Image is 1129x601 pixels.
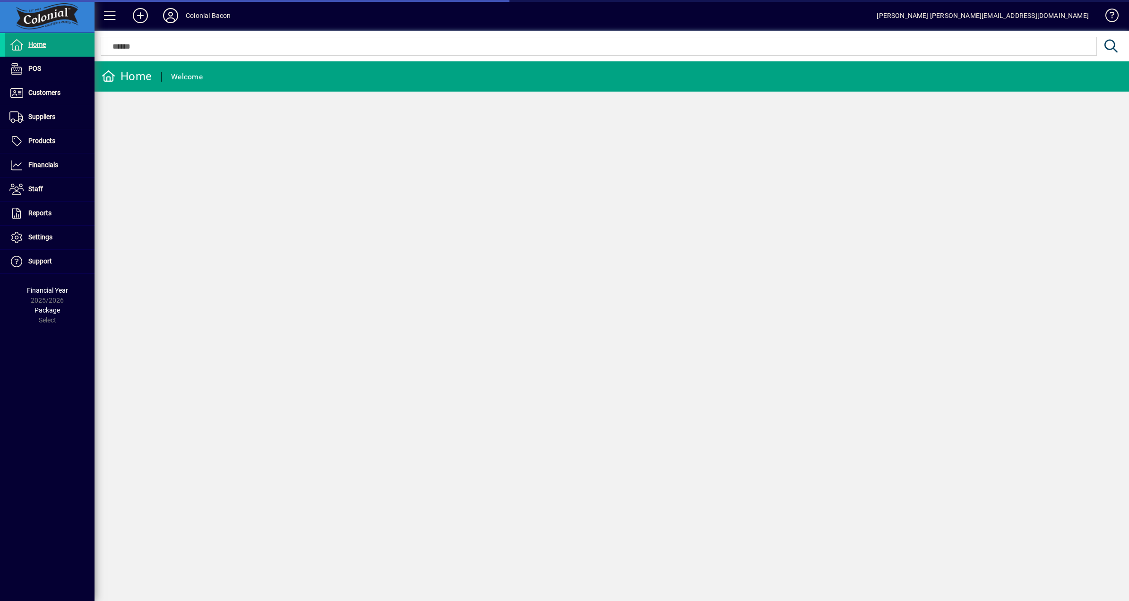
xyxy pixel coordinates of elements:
span: Staff [28,185,43,193]
span: Home [28,41,46,48]
a: Financials [5,153,95,177]
a: Staff [5,178,95,201]
a: Settings [5,226,95,249]
a: Knowledge Base [1098,2,1117,33]
span: Support [28,257,52,265]
span: Financials [28,161,58,169]
span: Customers [28,89,60,96]
span: Suppliers [28,113,55,120]
div: Home [102,69,152,84]
span: Financial Year [27,287,68,294]
div: Colonial Bacon [186,8,231,23]
a: Products [5,129,95,153]
span: Settings [28,233,52,241]
span: Package [34,306,60,314]
button: Add [125,7,155,24]
span: POS [28,65,41,72]
a: POS [5,57,95,81]
a: Suppliers [5,105,95,129]
div: [PERSON_NAME] [PERSON_NAME][EMAIL_ADDRESS][DOMAIN_NAME] [877,8,1089,23]
div: Welcome [171,69,203,85]
span: Products [28,137,55,144]
a: Reports [5,202,95,225]
a: Customers [5,81,95,105]
button: Profile [155,7,186,24]
span: Reports [28,209,52,217]
a: Support [5,250,95,273]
